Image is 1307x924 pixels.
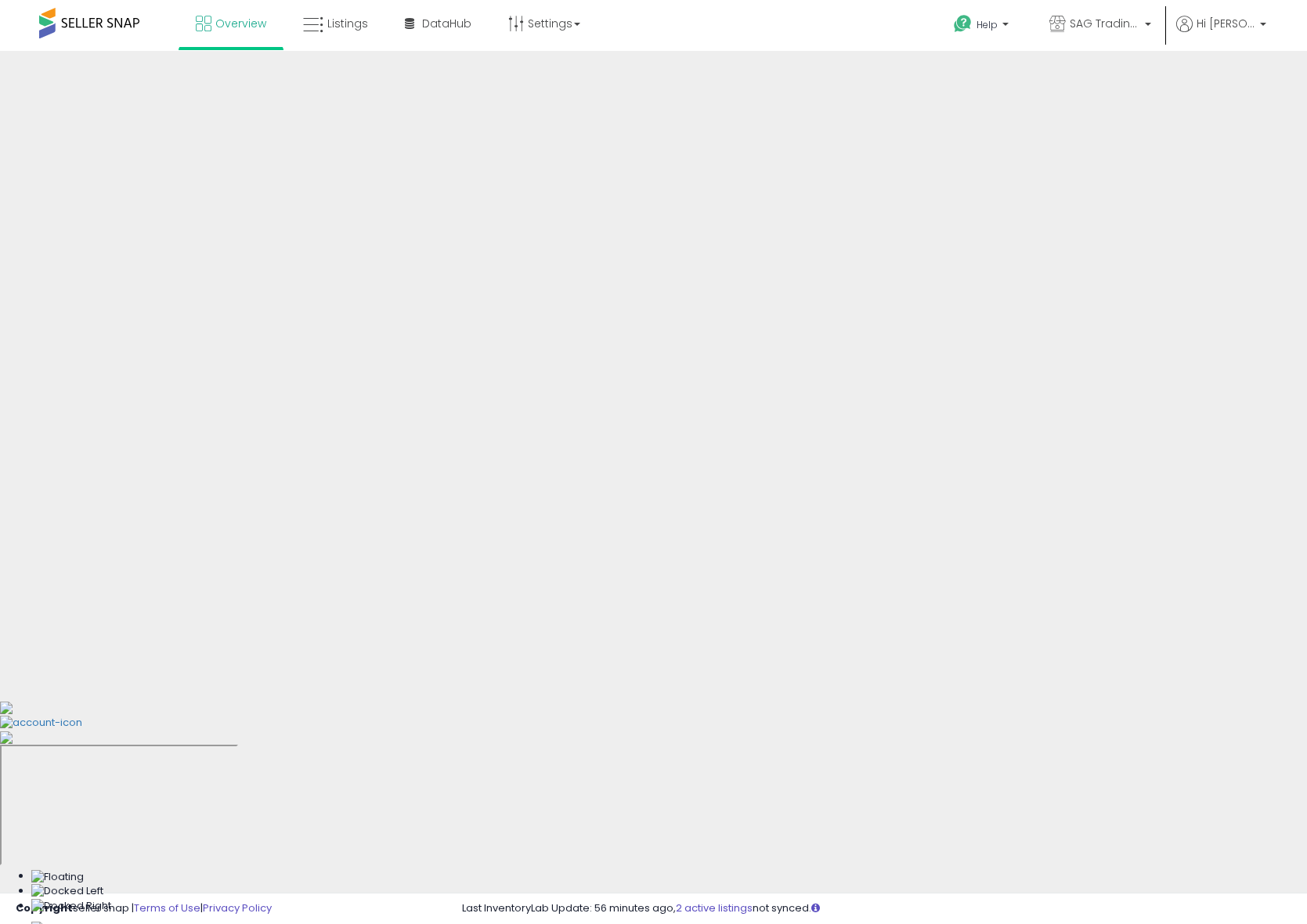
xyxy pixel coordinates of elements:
[1176,16,1266,51] a: Hi [PERSON_NAME]
[422,16,471,31] span: DataHub
[31,884,103,899] img: Docked Left
[941,2,1024,51] a: Help
[1070,16,1140,31] span: SAG Trading Corp
[327,16,368,31] span: Listings
[953,14,973,34] i: Get Help
[1197,16,1255,31] span: Hi [PERSON_NAME]
[215,16,266,31] span: Overview
[31,870,84,885] img: Floating
[31,899,111,914] img: Docked Right
[977,18,998,31] span: Help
